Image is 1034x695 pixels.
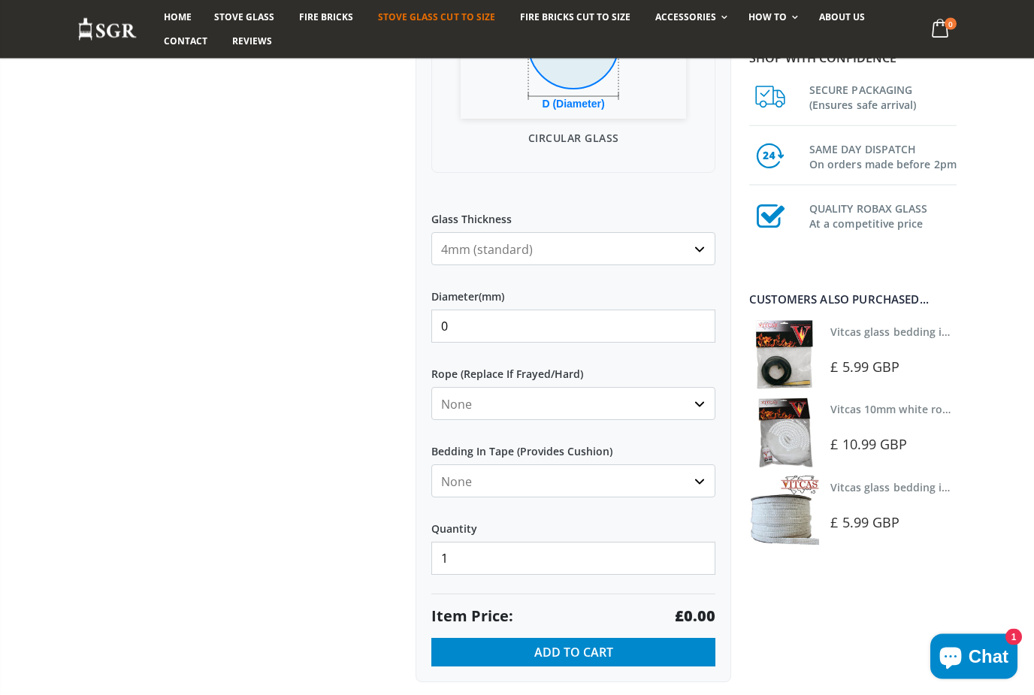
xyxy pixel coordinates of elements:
[520,11,630,23] span: Fire Bricks Cut To Size
[675,606,715,627] strong: £0.00
[737,5,806,29] a: How To
[431,509,715,536] label: Quantity
[232,35,272,47] span: Reviews
[164,35,207,47] span: Contact
[749,476,819,545] img: Vitcas stove glass bedding in tape
[809,139,957,172] h3: SAME DAY DISPATCH On orders made before 2pm
[431,200,715,227] label: Glass Thickness
[77,17,138,42] img: Stove Glass Replacement
[748,11,787,23] span: How To
[830,513,899,531] span: £ 5.99 GBP
[655,11,716,23] span: Accessories
[749,320,819,390] img: Vitcas stove glass bedding in tape
[479,291,504,304] span: (mm)
[945,18,957,30] span: 0
[431,277,715,304] label: Diameter
[153,29,219,53] a: Contact
[288,5,364,29] a: Fire Bricks
[299,11,353,23] span: Fire Bricks
[431,606,513,627] span: Item Price:
[808,5,876,29] a: About us
[534,645,613,661] span: Add to Cart
[431,639,715,667] button: Add to Cart
[431,355,715,382] label: Rope (Replace If Frayed/Hard)
[644,5,735,29] a: Accessories
[447,131,700,147] p: Circular Glass
[749,397,819,467] img: Vitcas white rope, glue and gloves kit 10mm
[819,11,865,23] span: About us
[221,29,283,53] a: Reviews
[830,435,907,453] span: £ 10.99 GBP
[926,634,1022,683] inbox-online-store-chat: Shopify online store chat
[164,11,192,23] span: Home
[926,15,957,44] a: 0
[830,358,899,376] span: £ 5.99 GBP
[809,198,957,231] h3: QUALITY ROBAX GLASS At a competitive price
[749,294,957,305] div: Customers also purchased...
[378,11,494,23] span: Stove Glass Cut To Size
[431,432,715,459] label: Bedding In Tape (Provides Cushion)
[153,5,203,29] a: Home
[203,5,286,29] a: Stove Glass
[809,80,957,113] h3: SECURE PACKAGING (Ensures safe arrival)
[509,5,642,29] a: Fire Bricks Cut To Size
[367,5,506,29] a: Stove Glass Cut To Size
[214,11,274,23] span: Stove Glass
